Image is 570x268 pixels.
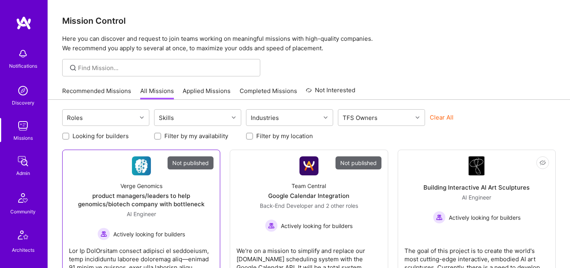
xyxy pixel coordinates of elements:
span: and 2 other roles [315,202,358,209]
img: Company Logo [469,156,484,175]
label: Looking for builders [72,132,129,140]
div: TFS Owners [341,112,379,124]
h3: Mission Control [62,16,556,26]
div: Industries [249,112,281,124]
div: Building Interactive AI Art Sculptures [423,183,530,192]
button: Clear All [430,113,454,122]
i: icon SearchGrey [69,63,78,72]
a: Applied Missions [183,87,231,100]
img: Actively looking for builders [97,228,110,240]
span: Actively looking for builders [449,213,520,222]
div: product managers/leaders to help genomics/biotech company with bottleneck [69,192,214,208]
input: Find Mission... [78,64,254,72]
img: Architects [13,227,32,246]
label: Filter by my availability [164,132,228,140]
div: Roles [65,112,85,124]
a: Recommended Missions [62,87,131,100]
div: Architects [12,246,34,254]
img: Actively looking for builders [265,219,278,232]
div: Not published [336,156,381,169]
img: logo [16,16,32,30]
label: Filter by my location [256,132,313,140]
a: Completed Missions [240,87,297,100]
span: Actively looking for builders [113,230,185,238]
img: Company Logo [299,156,318,175]
div: Team Central [292,182,326,190]
a: Not Interested [306,86,355,100]
i: icon Chevron [232,116,236,120]
i: icon Chevron [140,116,144,120]
div: Discovery [12,99,34,107]
i: icon Chevron [416,116,419,120]
img: discovery [15,83,31,99]
img: teamwork [15,118,31,134]
i: icon Chevron [324,116,328,120]
img: Company Logo [132,156,151,175]
div: Missions [13,134,33,142]
div: Skills [157,112,176,124]
div: Admin [16,169,30,177]
span: Actively looking for builders [281,222,353,230]
div: Verge Genomics [120,182,162,190]
div: Not published [168,156,214,169]
div: Community [10,207,36,216]
span: AI Engineer [127,211,156,217]
img: admin teamwork [15,153,31,169]
div: Notifications [9,62,37,70]
span: Back-End Developer [260,202,313,209]
p: Here you can discover and request to join teams working on meaningful missions with high-quality ... [62,34,556,53]
div: Google Calendar Integration [268,192,349,200]
img: Community [13,188,32,207]
img: Actively looking for builders [433,211,446,224]
a: All Missions [140,87,174,100]
i: icon EyeClosed [539,160,546,166]
img: bell [15,46,31,62]
span: AI Engineer [462,194,491,201]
